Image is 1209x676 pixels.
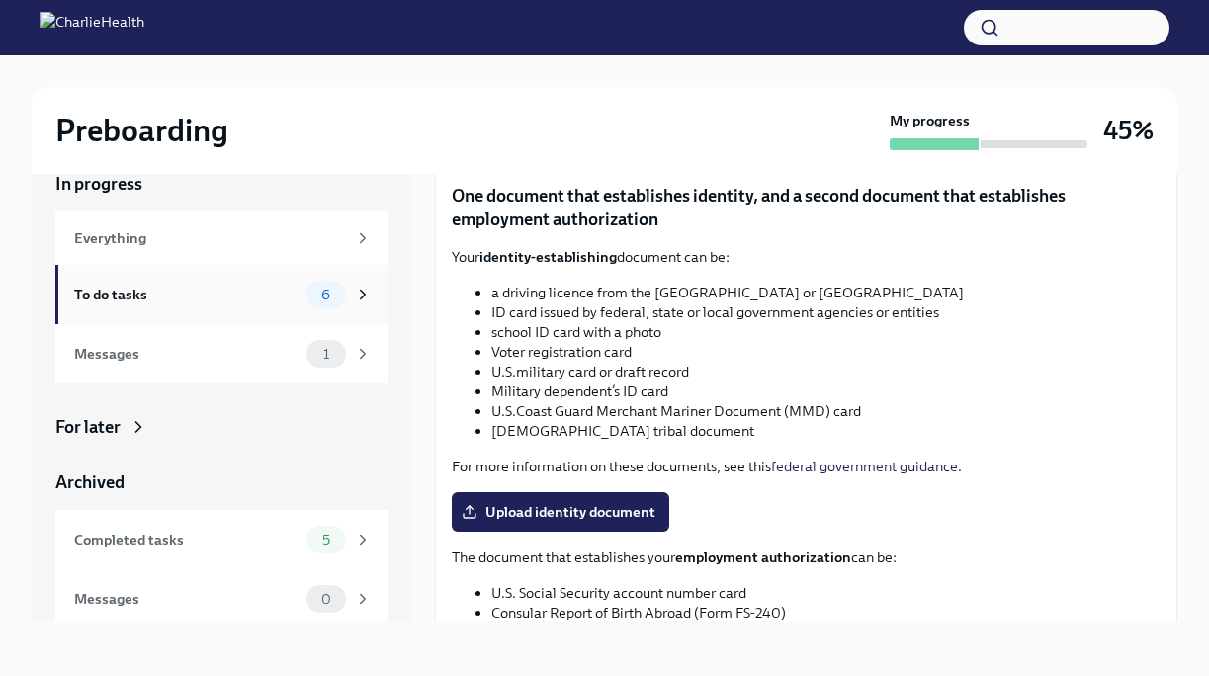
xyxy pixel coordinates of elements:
[491,583,1161,603] li: U.S. Social Security account number card
[466,502,655,522] span: Upload identity document
[890,111,970,130] strong: My progress
[55,569,388,629] a: Messages0
[1103,113,1154,148] h3: 45%
[491,381,1161,401] li: Military dependent’s ID card
[491,322,1161,342] li: school ID card with a photo
[55,324,388,383] a: Messages1
[491,401,1161,421] li: U.S.Coast Guard Merchant Mariner Document (MMD) card
[55,415,121,439] div: For later
[479,248,617,266] strong: identity-establishing
[74,343,299,365] div: Messages
[55,470,388,494] a: Archived
[74,588,299,610] div: Messages
[452,247,1161,267] p: Your document can be:
[491,603,1161,623] li: Consular Report of Birth Abroad (Form FS-240)
[309,288,342,302] span: 6
[771,458,958,475] a: federal government guidance
[74,284,299,305] div: To do tasks
[310,533,342,548] span: 5
[452,548,1161,567] p: The document that establishes your can be:
[491,302,1161,322] li: ID card issued by federal, state or local government agencies or entities
[55,265,388,324] a: To do tasks6
[452,457,1161,476] p: For more information on these documents, see this .
[74,227,346,249] div: Everything
[55,172,388,196] a: In progress
[452,184,1161,231] p: One document that establishes identity, and a second document that establishes employment authori...
[55,111,228,150] h2: Preboarding
[675,549,851,566] strong: employment authorization
[491,421,1161,441] li: [DEMOGRAPHIC_DATA] tribal document
[74,529,299,550] div: Completed tasks
[311,347,341,362] span: 1
[491,342,1161,362] li: Voter registration card
[491,362,1161,381] li: U.S.military card or draft record
[55,415,388,439] a: For later
[55,510,388,569] a: Completed tasks5
[452,492,669,532] label: Upload identity document
[55,211,388,265] a: Everything
[309,592,343,607] span: 0
[40,12,144,43] img: CharlieHealth
[491,283,1161,302] li: a driving licence from the [GEOGRAPHIC_DATA] or [GEOGRAPHIC_DATA]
